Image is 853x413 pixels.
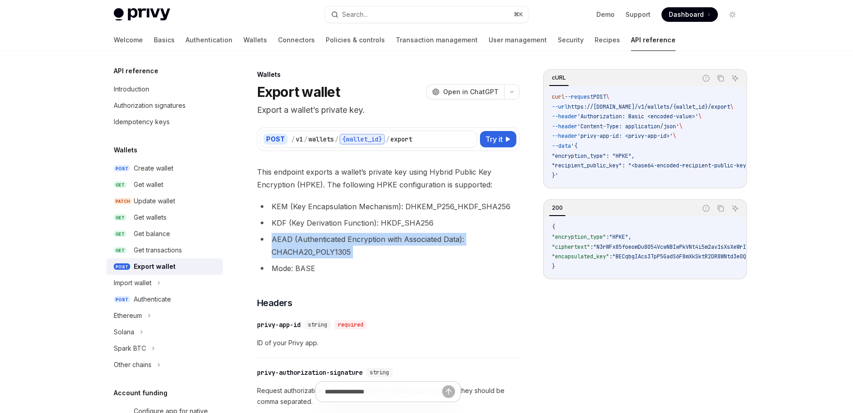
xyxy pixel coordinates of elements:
span: --url [552,103,568,111]
a: API reference [631,29,676,51]
span: ID of your Privy app. [257,337,520,348]
div: Idempotency keys [114,116,170,127]
span: 'Authorization: Basic <encoded-value>' [577,113,698,120]
div: Get wallet [134,179,163,190]
span: , [628,233,631,241]
span: --header [552,123,577,130]
span: "ciphertext" [552,243,590,251]
button: Report incorrect code [700,72,712,84]
a: Support [626,10,651,19]
h5: Account funding [114,388,167,398]
a: Demo [596,10,615,19]
a: GETGet wallets [106,209,223,226]
div: Spark BTC [114,343,146,354]
a: POSTExport wallet [106,258,223,275]
div: 200 [549,202,565,213]
span: \ [679,123,682,130]
a: Security [558,29,584,51]
a: Basics [154,29,175,51]
span: : [606,233,609,241]
a: Authorization signatures [106,97,223,114]
div: Authenticate [134,294,171,305]
a: Connectors [278,29,315,51]
span: --request [565,93,593,101]
span: "encryption_type" [552,233,606,241]
span: --header [552,132,577,140]
a: GETGet transactions [106,242,223,258]
div: Wallets [257,70,520,79]
button: Report incorrect code [700,202,712,214]
span: POST [114,296,130,303]
span: }' [552,172,558,179]
span: GET [114,214,126,221]
a: GETGet balance [106,226,223,242]
span: POST [593,93,606,101]
span: \ [698,113,702,120]
div: Get transactions [134,245,182,256]
span: \ [673,132,676,140]
button: Ask AI [729,72,741,84]
div: export [390,135,412,144]
span: "encryption_type": "HPKE", [552,152,635,160]
h5: API reference [114,65,158,76]
li: KEM (Key Encapsulation Mechanism): DHKEM_P256_HKDF_SHA256 [257,200,520,213]
div: Get balance [134,228,170,239]
div: / [335,135,338,144]
span: 'privy-app-id: <privy-app-id>' [577,132,673,140]
div: Other chains [114,359,151,370]
span: ⌘ K [514,11,523,18]
img: light logo [114,8,170,21]
a: POSTCreate wallet [106,160,223,176]
div: {wallet_id} [339,134,385,145]
span: string [308,321,327,328]
a: User management [489,29,547,51]
span: "N3rWFx85foeomDu8054VcwNBIwPkVNt4i5m2av1sXsXeWrIicVGwutFist12MmnI" [593,243,803,251]
li: AEAD (Authenticated Encryption with Associated Data): CHACHA20_POLY1305 [257,233,520,258]
a: Transaction management [396,29,478,51]
span: Try it [485,134,503,145]
div: Create wallet [134,163,173,174]
button: Open in ChatGPT [426,84,504,100]
a: Policies & controls [326,29,385,51]
span: Headers [257,297,293,309]
button: Try it [480,131,516,147]
a: Dashboard [661,7,718,22]
div: wallets [308,135,334,144]
span: curl [552,93,565,101]
div: Ethereum [114,310,142,321]
div: POST [263,134,288,145]
button: Ask AI [729,202,741,214]
div: Export wallet [134,261,176,272]
span: "HPKE" [609,233,628,241]
span: GET [114,247,126,254]
button: Search...⌘K [325,6,529,23]
a: GETGet wallet [106,176,223,193]
div: privy-authorization-signature [257,368,363,377]
div: Solana [114,327,134,337]
div: / [386,135,389,144]
span: } [552,263,555,270]
span: "recipient_public_key": "<base64-encoded-recipient-public-key>" [552,162,752,169]
div: Introduction [114,84,149,95]
span: POST [114,263,130,270]
span: POST [114,165,130,172]
span: '{ [571,142,577,150]
span: GET [114,231,126,237]
div: / [304,135,308,144]
button: Send message [442,385,455,398]
div: privy-app-id [257,320,301,329]
span: Dashboard [669,10,704,19]
span: Open in ChatGPT [443,87,499,96]
a: PATCHUpdate wallet [106,193,223,209]
p: Export a wallet’s private key. [257,104,520,116]
a: Idempotency keys [106,114,223,130]
button: Copy the contents from the code block [715,202,727,214]
span: \ [606,93,609,101]
a: Introduction [106,81,223,97]
li: Mode: BASE [257,262,520,275]
a: Authentication [186,29,232,51]
div: / [291,135,295,144]
span: \ [730,103,733,111]
span: --header [552,113,577,120]
h5: Wallets [114,145,137,156]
